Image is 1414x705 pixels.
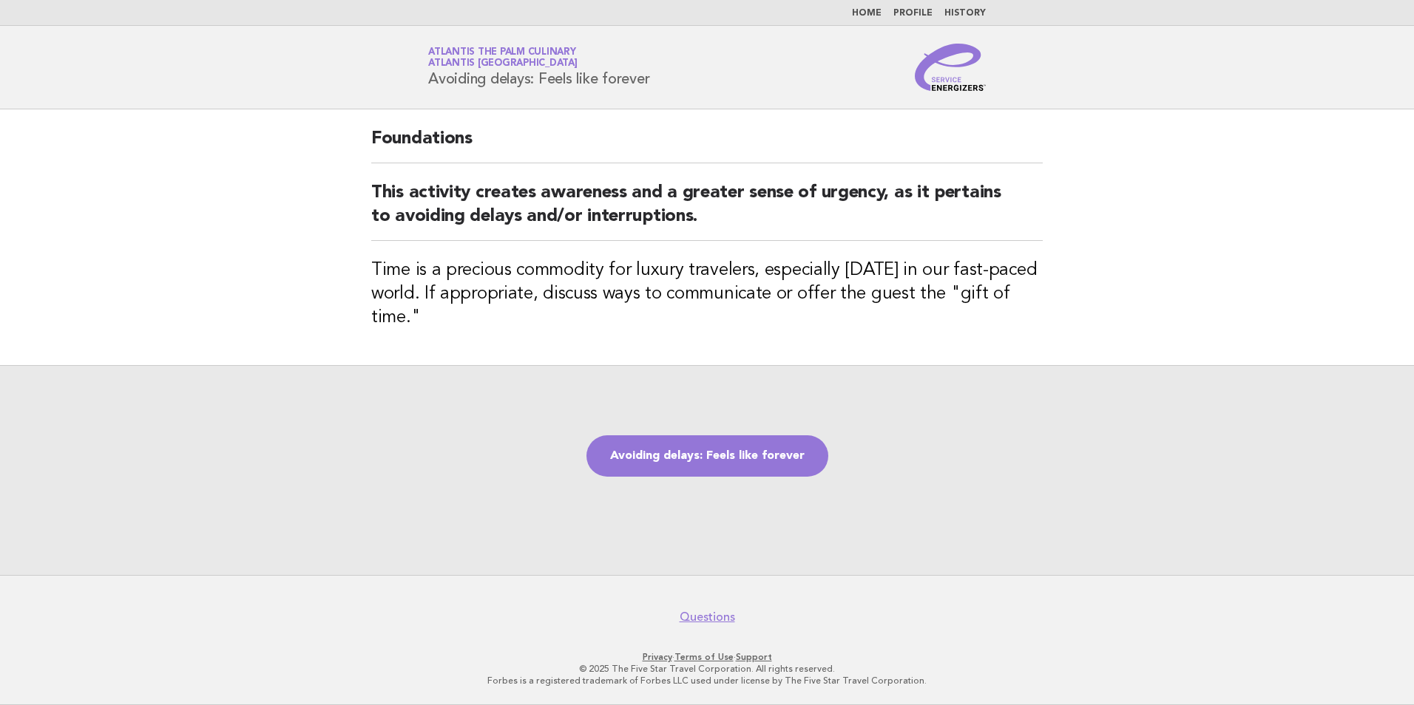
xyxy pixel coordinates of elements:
img: Service Energizers [915,44,986,91]
p: © 2025 The Five Star Travel Corporation. All rights reserved. [254,663,1160,675]
a: Atlantis The Palm CulinaryAtlantis [GEOGRAPHIC_DATA] [428,47,578,68]
p: · · [254,651,1160,663]
span: Atlantis [GEOGRAPHIC_DATA] [428,59,578,69]
h3: Time is a precious commodity for luxury travelers, especially [DATE] in our fast-paced world. If ... [371,259,1043,330]
h1: Avoiding delays: Feels like forever [428,48,649,86]
h2: This activity creates awareness and a greater sense of urgency, as it pertains to avoiding delays... [371,181,1043,241]
a: Questions [680,610,735,624]
a: Privacy [643,652,672,662]
a: Terms of Use [674,652,734,662]
a: History [944,9,986,18]
h2: Foundations [371,127,1043,163]
a: Home [852,9,882,18]
a: Support [736,652,772,662]
a: Avoiding delays: Feels like forever [586,435,828,477]
p: Forbes is a registered trademark of Forbes LLC used under license by The Five Star Travel Corpora... [254,675,1160,687]
a: Profile [893,9,933,18]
